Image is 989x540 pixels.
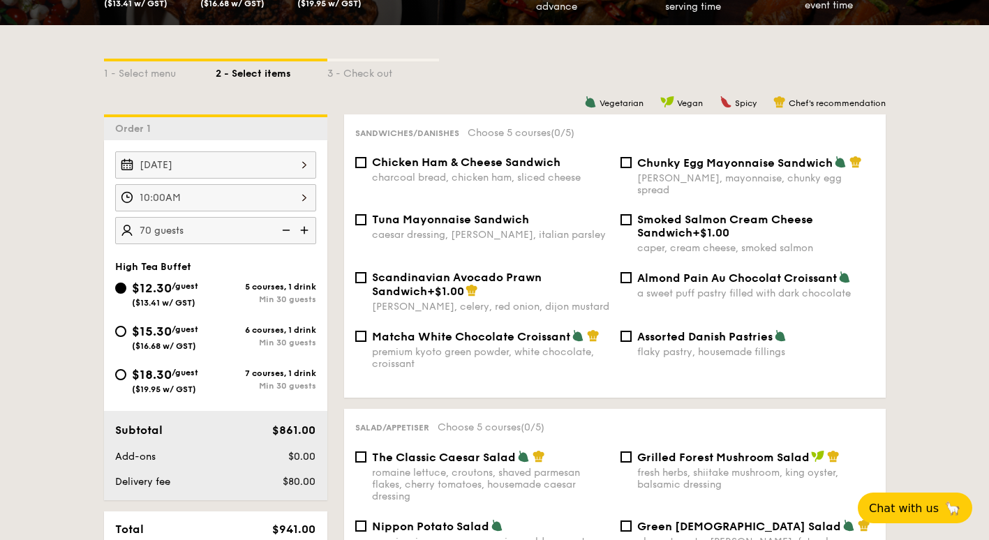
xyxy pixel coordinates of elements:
[132,280,172,296] span: $12.30
[834,156,847,168] img: icon-vegetarian.fe4039eb.svg
[637,287,875,299] div: a sweet puff pastry filled with dark chocolate
[115,326,126,337] input: $15.30/guest($16.68 w/ GST)6 courses, 1 drinkMin 30 guests
[216,381,316,391] div: Min 30 guests
[372,467,609,502] div: romaine lettuce, croutons, shaved parmesan flakes, cherry tomatoes, housemade caesar dressing
[637,213,813,239] span: Smoked Salmon Cream Cheese Sandwich
[216,282,316,292] div: 5 courses, 1 drink
[216,338,316,347] div: Min 30 guests
[637,467,875,490] div: fresh herbs, shiitake mushroom, king oyster, balsamic dressing
[551,127,574,139] span: (0/5)
[132,298,195,308] span: ($13.41 w/ GST)
[620,451,632,463] input: Grilled Forest Mushroom Saladfresh herbs, shiitake mushroom, king oyster, balsamic dressing
[372,346,609,370] div: premium kyoto green powder, white chocolate, croissant
[115,217,316,244] input: Number of guests
[274,217,295,243] img: icon-reduce.1d2dbef1.svg
[660,96,674,108] img: icon-vegan.f8ff3823.svg
[355,423,429,433] span: Salad/Appetiser
[637,156,833,170] span: Chunky Egg Mayonnaise Sandwich
[572,329,584,342] img: icon-vegetarian.fe4039eb.svg
[172,324,198,334] span: /guest
[355,451,366,463] input: The Classic Caesar Saladromaine lettuce, croutons, shaved parmesan flakes, cherry tomatoes, house...
[587,329,600,342] img: icon-chef-hat.a58ddaea.svg
[372,451,516,464] span: The Classic Caesar Salad
[104,61,216,81] div: 1 - Select menu
[620,272,632,283] input: Almond Pain Au Chocolat Croissanta sweet puff pastry filled with dark chocolate
[827,450,840,463] img: icon-chef-hat.a58ddaea.svg
[216,61,327,81] div: 2 - Select items
[372,330,570,343] span: Matcha White Chocolate Croissant
[521,421,544,433] span: (0/5)
[132,384,196,394] span: ($19.95 w/ GST)
[849,156,862,168] img: icon-chef-hat.a58ddaea.svg
[115,451,156,463] span: Add-ons
[858,519,870,532] img: icon-chef-hat.a58ddaea.svg
[620,520,632,532] input: Green [DEMOGRAPHIC_DATA] Saladcherry tomato, [PERSON_NAME], feta cheese
[115,151,316,179] input: Event date
[677,98,703,108] span: Vegan
[172,281,198,291] span: /guest
[132,324,172,339] span: $15.30
[272,523,315,536] span: $941.00
[637,271,837,285] span: Almond Pain Au Chocolat Croissant
[811,450,825,463] img: icon-vegan.f8ff3823.svg
[372,156,560,169] span: Chicken Ham & Cheese Sandwich
[620,331,632,342] input: Assorted Danish Pastriesflaky pastry, housemade fillings
[620,157,632,168] input: Chunky Egg Mayonnaise Sandwich[PERSON_NAME], mayonnaise, chunky egg spread
[372,172,609,183] div: charcoal bread, chicken ham, sliced cheese
[620,214,632,225] input: Smoked Salmon Cream Cheese Sandwich+$1.00caper, cream cheese, smoked salmon
[600,98,644,108] span: Vegetarian
[789,98,886,108] span: Chef's recommendation
[735,98,757,108] span: Spicy
[115,523,144,536] span: Total
[637,330,773,343] span: Assorted Danish Pastries
[842,519,855,532] img: icon-vegetarian.fe4039eb.svg
[838,271,851,283] img: icon-vegetarian.fe4039eb.svg
[216,294,316,304] div: Min 30 guests
[115,476,170,488] span: Delivery fee
[372,229,609,241] div: caesar dressing, [PERSON_NAME], italian parsley
[115,369,126,380] input: $18.30/guest($19.95 w/ GST)7 courses, 1 drinkMin 30 guests
[533,450,545,463] img: icon-chef-hat.a58ddaea.svg
[115,261,191,273] span: High Tea Buffet
[466,284,478,297] img: icon-chef-hat.a58ddaea.svg
[692,226,729,239] span: +$1.00
[295,217,316,243] img: icon-add.58712e84.svg
[427,285,464,298] span: +$1.00
[517,450,530,463] img: icon-vegetarian.fe4039eb.svg
[132,367,172,382] span: $18.30
[372,271,542,298] span: Scandinavian Avocado Prawn Sandwich
[115,123,156,135] span: Order 1
[774,329,787,342] img: icon-vegetarian.fe4039eb.svg
[637,346,875,358] div: flaky pastry, housemade fillings
[637,451,810,464] span: Grilled Forest Mushroom Salad
[637,242,875,254] div: caper, cream cheese, smoked salmon
[216,368,316,378] div: 7 courses, 1 drink
[720,96,732,108] img: icon-spicy.37a8142b.svg
[283,476,315,488] span: $80.00
[637,172,875,196] div: [PERSON_NAME], mayonnaise, chunky egg spread
[115,423,163,437] span: Subtotal
[327,61,439,81] div: 3 - Check out
[272,423,315,437] span: $861.00
[468,127,574,139] span: Choose 5 courses
[438,421,544,433] span: Choose 5 courses
[637,520,841,533] span: Green [DEMOGRAPHIC_DATA] Salad
[372,213,529,226] span: Tuna Mayonnaise Sandwich
[115,283,126,294] input: $12.30/guest($13.41 w/ GST)5 courses, 1 drinkMin 30 guests
[216,325,316,335] div: 6 courses, 1 drink
[132,341,196,351] span: ($16.68 w/ GST)
[355,272,366,283] input: Scandinavian Avocado Prawn Sandwich+$1.00[PERSON_NAME], celery, red onion, dijon mustard
[115,184,316,211] input: Event time
[858,493,972,523] button: Chat with us🦙
[372,301,609,313] div: [PERSON_NAME], celery, red onion, dijon mustard
[288,451,315,463] span: $0.00
[355,128,459,138] span: Sandwiches/Danishes
[355,331,366,342] input: Matcha White Chocolate Croissantpremium kyoto green powder, white chocolate, croissant
[355,520,366,532] input: Nippon Potato Saladpremium japanese mayonnaise, golden russet potato
[773,96,786,108] img: icon-chef-hat.a58ddaea.svg
[584,96,597,108] img: icon-vegetarian.fe4039eb.svg
[944,500,961,516] span: 🦙
[172,368,198,377] span: /guest
[355,214,366,225] input: Tuna Mayonnaise Sandwichcaesar dressing, [PERSON_NAME], italian parsley
[869,502,939,515] span: Chat with us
